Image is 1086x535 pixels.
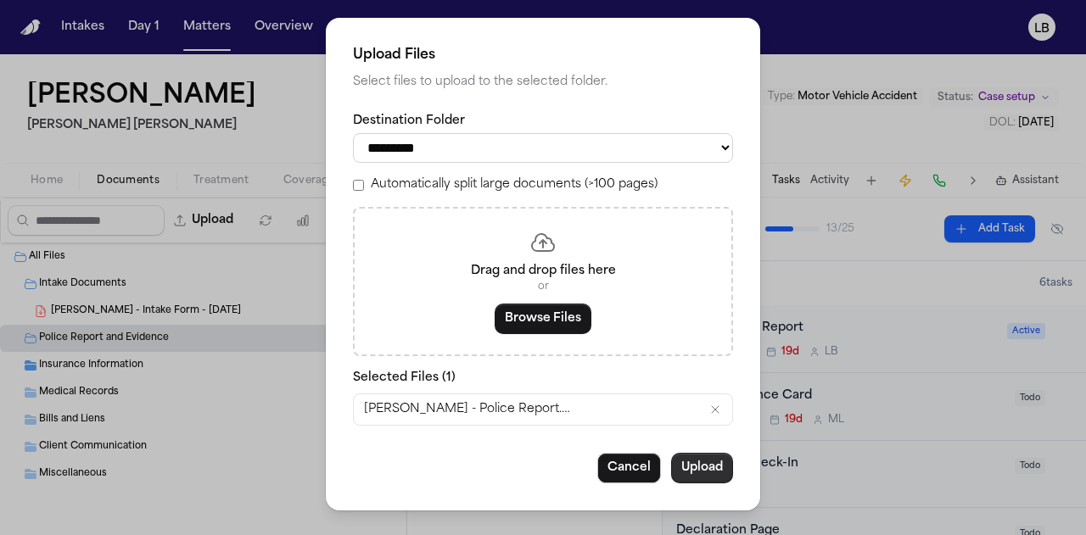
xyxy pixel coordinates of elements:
[353,45,733,65] h2: Upload Files
[371,176,658,193] label: Automatically split large documents (>100 pages)
[375,280,711,293] p: or
[375,263,711,280] p: Drag and drop files here
[708,403,722,416] button: Remove Shoop, Michael - Police Report.pdf
[671,453,733,483] button: Upload
[364,401,576,418] span: [PERSON_NAME] - Police Report.pdf
[495,304,591,334] button: Browse Files
[353,370,733,387] p: Selected Files ( 1 )
[353,113,733,130] label: Destination Folder
[597,453,661,483] button: Cancel
[353,72,733,92] p: Select files to upload to the selected folder.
